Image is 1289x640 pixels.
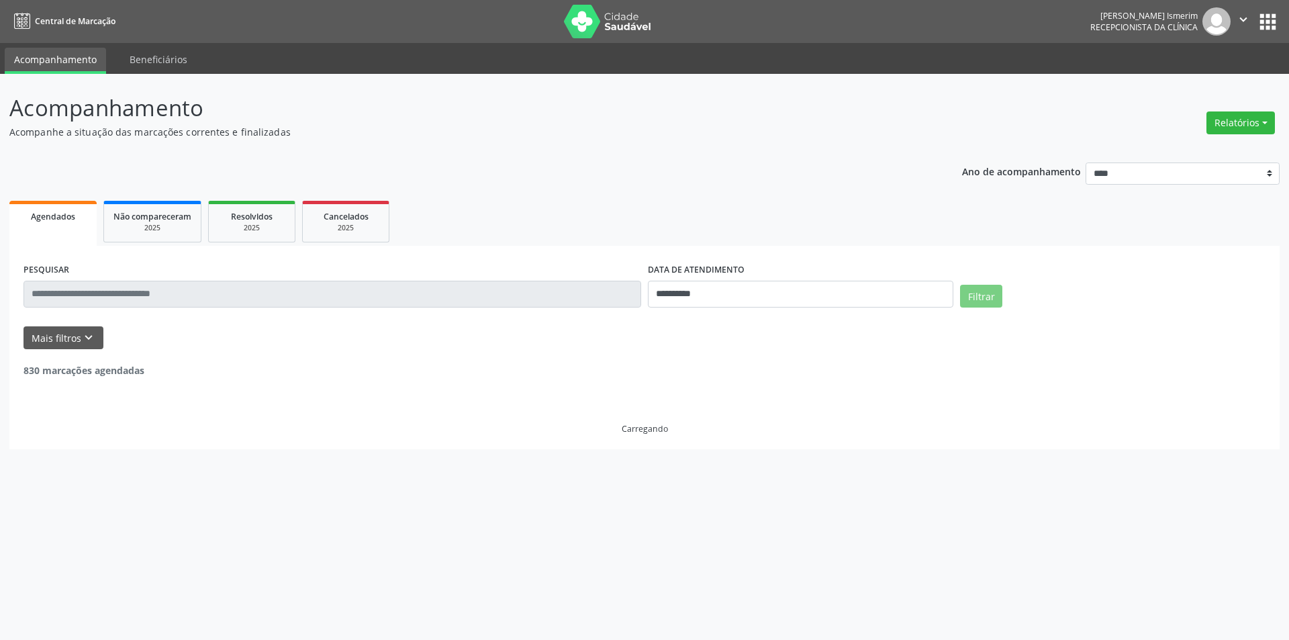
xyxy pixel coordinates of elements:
i: keyboard_arrow_down [81,330,96,345]
div: 2025 [312,223,379,233]
button:  [1231,7,1256,36]
span: Cancelados [324,211,369,222]
div: 2025 [113,223,191,233]
p: Acompanhamento [9,91,898,125]
img: img [1202,7,1231,36]
p: Acompanhe a situação das marcações correntes e finalizadas [9,125,898,139]
span: Agendados [31,211,75,222]
button: Filtrar [960,285,1002,308]
a: Central de Marcação [9,10,115,32]
a: Acompanhamento [5,48,106,74]
button: Relatórios [1206,111,1275,134]
label: PESQUISAR [23,260,69,281]
span: Resolvidos [231,211,273,222]
div: Carregando [622,423,668,435]
span: Recepcionista da clínica [1090,21,1198,33]
button: Mais filtroskeyboard_arrow_down [23,326,103,350]
label: DATA DE ATENDIMENTO [648,260,745,281]
div: 2025 [218,223,285,233]
span: Não compareceram [113,211,191,222]
button: apps [1256,10,1280,34]
a: Beneficiários [120,48,197,71]
p: Ano de acompanhamento [962,163,1081,179]
i:  [1236,12,1251,27]
strong: 830 marcações agendadas [23,364,144,377]
div: [PERSON_NAME] Ismerim [1090,10,1198,21]
span: Central de Marcação [35,15,115,27]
